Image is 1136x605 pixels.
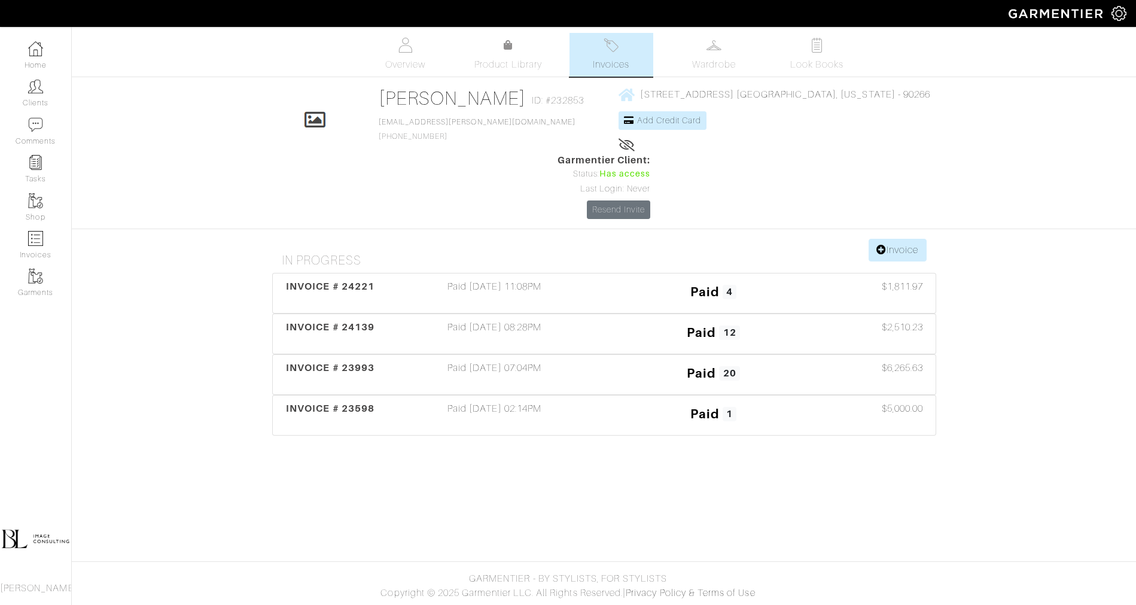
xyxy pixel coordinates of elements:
a: INVOICE # 24139 Paid [DATE] 08:28PM Paid 12 $2,510.23 [272,314,936,354]
span: INVOICE # 24139 [286,321,374,333]
a: Resend Invite [587,200,651,219]
a: Privacy Policy & Terms of Use [626,588,755,598]
span: [STREET_ADDRESS] [GEOGRAPHIC_DATA], [US_STATE] - 90266 [640,89,930,100]
div: Paid [DATE] 11:08PM [385,279,604,307]
span: Garmentier Client: [558,153,651,168]
span: Wardrobe [692,57,735,72]
div: Last Login: Never [558,183,651,196]
span: $6,265.63 [882,361,923,375]
img: gear-icon-white-bd11855cb880d31180b6d7d6211b90ccbf57a29d726f0c71d8c61bd08dd39cc2.png [1111,6,1126,21]
a: Overview [364,33,447,77]
span: Look Books [790,57,843,72]
span: Paid [690,284,720,299]
a: INVOICE # 24221 Paid [DATE] 11:08PM Paid 4 $1,811.97 [272,273,936,314]
img: reminder-icon-8004d30b9f0a5d33ae49ab947aed9ed385cf756f9e5892f1edd6e32f2345188e.png [28,155,43,170]
span: Product Library [474,57,542,72]
span: Has access [599,168,651,181]
img: dashboard-icon-dbcd8f5a0b271acd01030246c82b418ddd0df26cd7fceb0bd07c9910d44c42f6.png [28,41,43,56]
span: 1 [723,407,737,421]
img: garmentier-logo-header-white-b43fb05a5012e4ada735d5af1a66efaba907eab6374d6393d1fbf88cb4ef424d.png [1003,3,1111,24]
img: clients-icon-6bae9207a08558b7cb47a8932f037763ab4055f8c8b6bfacd5dc20c3e0201464.png [28,79,43,94]
div: Status: [558,168,651,181]
img: todo-9ac3debb85659649dc8f770b8b6100bb5dab4b48dedcbae339e5042a72dfd3cc.svg [809,38,824,53]
a: Invoices [569,33,653,77]
span: Paid [690,406,720,421]
span: Paid [687,325,716,340]
span: $1,811.97 [882,279,923,294]
div: Paid [DATE] 02:14PM [385,402,604,429]
img: orders-27d20c2124de7fd6de4e0e44c1d41de31381a507db9b33961299e4e07d508b8c.svg [604,38,619,53]
img: comment-icon-a0a6a9ef722e966f86d9cbdc48e553b5cf19dbc54f86b18d962a5391bc8f6eb6.png [28,117,43,132]
span: Copyright © 2025 Garmentier LLC. All Rights Reserved. [380,588,623,598]
span: 20 [719,366,740,381]
span: [PHONE_NUMBER] [379,118,576,141]
span: 12 [719,326,740,340]
img: basicinfo-40fd8af6dae0f16599ec9e87c0ef1c0a1fdea2edbe929e3d69a839185d80c458.svg [398,38,413,53]
img: garments-icon-b7da505a4dc4fd61783c78ac3ca0ef83fa9d6f193b1c9dc38574b1d14d53ca28.png [28,269,43,284]
a: Invoice [869,239,926,262]
a: Wardrobe [672,33,756,77]
span: INVOICE # 23993 [286,362,374,373]
a: INVOICE # 23598 Paid [DATE] 02:14PM Paid 1 $5,000.00 [272,395,936,436]
span: $2,510.23 [882,320,923,335]
a: [PERSON_NAME] [379,87,526,109]
div: Paid [DATE] 08:28PM [385,320,604,348]
h4: In Progress [282,253,936,268]
a: [STREET_ADDRESS] [GEOGRAPHIC_DATA], [US_STATE] - 90266 [619,87,930,102]
span: INVOICE # 24221 [286,281,374,292]
img: garments-icon-b7da505a4dc4fd61783c78ac3ca0ef83fa9d6f193b1c9dc38574b1d14d53ca28.png [28,193,43,208]
a: INVOICE # 23993 Paid [DATE] 07:04PM Paid 20 $6,265.63 [272,354,936,395]
a: Look Books [775,33,859,77]
div: Paid [DATE] 07:04PM [385,361,604,388]
span: Invoices [593,57,629,72]
span: 4 [723,285,737,299]
span: Add Credit Card [637,115,702,125]
span: INVOICE # 23598 [286,403,374,414]
img: wardrobe-487a4870c1b7c33e795ec22d11cfc2ed9d08956e64fb3008fe2437562e282088.svg [706,38,721,53]
img: orders-icon-0abe47150d42831381b5fb84f609e132dff9fe21cb692f30cb5eec754e2cba89.png [28,231,43,246]
span: ID: #232853 [532,93,584,108]
a: [EMAIL_ADDRESS][PERSON_NAME][DOMAIN_NAME] [379,118,576,126]
span: Paid [687,366,716,381]
a: Add Credit Card [619,111,706,130]
span: Overview [385,57,425,72]
span: $5,000.00 [882,402,923,416]
a: Product Library [467,38,550,72]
